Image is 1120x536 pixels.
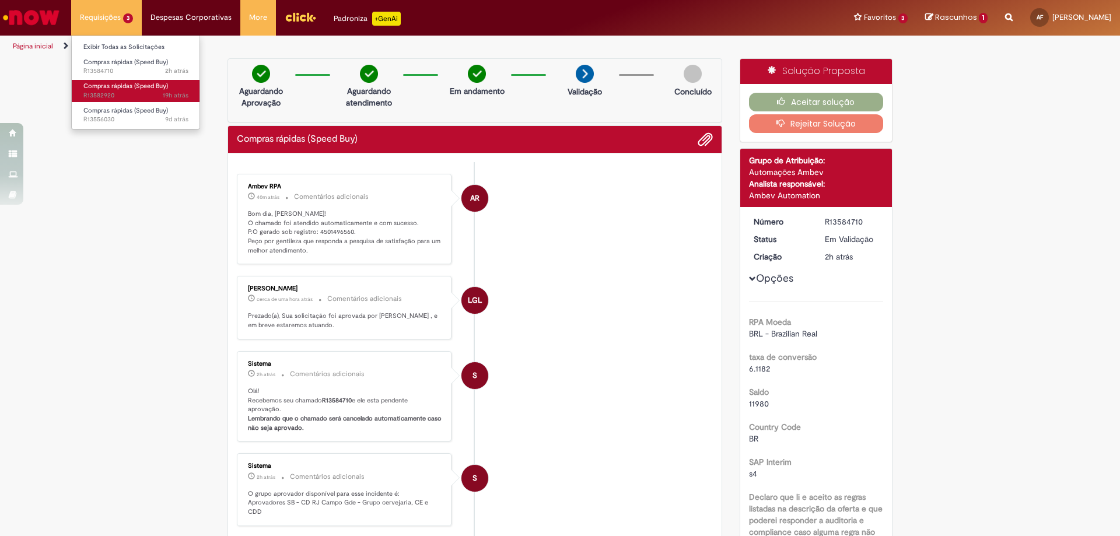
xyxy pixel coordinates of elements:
dt: Criação [745,251,817,262]
p: Validação [568,86,602,97]
div: Ambev RPA [248,183,442,190]
div: Ambev Automation [749,190,884,201]
a: Página inicial [13,41,53,51]
span: 1 [979,13,988,23]
dt: Status [745,233,817,245]
span: AR [470,184,480,212]
div: Automações Ambev [749,166,884,178]
p: Olá! Recebemos seu chamado e ele esta pendente aprovação. [248,387,442,433]
a: Aberto R13556030 : Compras rápidas (Speed Buy) [72,104,200,126]
span: 40m atrás [257,194,279,201]
p: Aguardando Aprovação [233,85,289,108]
div: Solução Proposta [740,59,892,84]
div: System [461,362,488,389]
span: 19h atrás [163,91,188,100]
time: 01/10/2025 11:16:28 [257,296,313,303]
img: check-circle-green.png [360,65,378,83]
b: Saldo [749,387,769,397]
time: 01/10/2025 10:01:20 [165,66,188,75]
div: Analista responsável: [749,178,884,190]
img: click_logo_yellow_360x200.png [285,8,316,26]
span: [PERSON_NAME] [1052,12,1111,22]
span: 9d atrás [165,115,188,124]
img: check-circle-green.png [252,65,270,83]
span: R13582920 [83,91,188,100]
span: 6.1182 [749,363,770,374]
img: ServiceNow [1,6,61,29]
dt: Número [745,216,817,227]
span: s4 [749,468,757,479]
p: Bom dia, [PERSON_NAME]! O chamado foi atendido automaticamente e com sucesso. P.O gerado sob regi... [248,209,442,255]
b: taxa de conversão [749,352,817,362]
ul: Trilhas de página [9,36,738,57]
span: BRL - Brazilian Real [749,328,817,339]
small: Comentários adicionais [290,472,365,482]
b: Country Code [749,422,801,432]
span: R13584710 [83,66,188,76]
div: [PERSON_NAME] [248,285,442,292]
span: 3 [123,13,133,23]
b: Lembrando que o chamado será cancelado automaticamente caso não seja aprovado. [248,414,443,432]
div: Sistema [248,463,442,470]
span: Despesas Corporativas [150,12,232,23]
b: R13584710 [322,396,352,405]
img: check-circle-green.png [468,65,486,83]
p: O grupo aprovador disponível para esse incidente é: Aprovadores SB - CD RJ Campo Gde - Grupo cerv... [248,489,442,517]
div: Sistema [248,360,442,367]
a: Aberto R13584710 : Compras rápidas (Speed Buy) [72,56,200,78]
small: Comentários adicionais [327,294,402,304]
p: Concluído [674,86,712,97]
button: Aceitar solução [749,93,884,111]
span: 2h atrás [257,371,275,378]
small: Comentários adicionais [294,192,369,202]
span: More [249,12,267,23]
div: Leonardo Gois Lascane [461,287,488,314]
span: 2h atrás [825,251,853,262]
span: R13556030 [83,115,188,124]
span: Compras rápidas (Speed Buy) [83,58,168,66]
time: 01/10/2025 10:01:18 [825,251,853,262]
span: Requisições [80,12,121,23]
a: Rascunhos [925,12,988,23]
span: 11980 [749,398,769,409]
div: Grupo de Atribuição: [749,155,884,166]
div: Padroniza [334,12,401,26]
span: AF [1037,13,1043,21]
a: Exibir Todas as Solicitações [72,41,200,54]
span: cerca de uma hora atrás [257,296,313,303]
span: Compras rápidas (Speed Buy) [83,106,168,115]
span: 2h atrás [257,474,275,481]
p: Aguardando atendimento [341,85,397,108]
span: 3 [898,13,908,23]
span: S [473,464,477,492]
time: 01/10/2025 10:01:28 [257,474,275,481]
time: 01/10/2025 10:01:30 [257,371,275,378]
div: System [461,465,488,492]
span: LGL [468,286,482,314]
span: Rascunhos [935,12,977,23]
div: R13584710 [825,216,879,227]
span: Favoritos [864,12,896,23]
img: arrow-next.png [576,65,594,83]
h2: Compras rápidas (Speed Buy) Histórico de tíquete [237,134,358,145]
img: img-circle-grey.png [684,65,702,83]
b: SAP Interim [749,457,792,467]
div: Ambev RPA [461,185,488,212]
b: RPA Moeda [749,317,791,327]
span: 2h atrás [165,66,188,75]
a: Aberto R13582920 : Compras rápidas (Speed Buy) [72,80,200,101]
time: 22/09/2025 15:50:35 [165,115,188,124]
time: 30/09/2025 16:41:11 [163,91,188,100]
small: Comentários adicionais [290,369,365,379]
span: BR [749,433,758,444]
span: S [473,362,477,390]
span: Compras rápidas (Speed Buy) [83,82,168,90]
button: Rejeitar Solução [749,114,884,133]
button: Adicionar anexos [698,132,713,147]
p: Prezado(a), Sua solicitação foi aprovada por [PERSON_NAME] , e em breve estaremos atuando. [248,311,442,330]
p: Em andamento [450,85,505,97]
p: +GenAi [372,12,401,26]
div: Em Validação [825,233,879,245]
div: 01/10/2025 10:01:18 [825,251,879,262]
ul: Requisições [71,35,200,129]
